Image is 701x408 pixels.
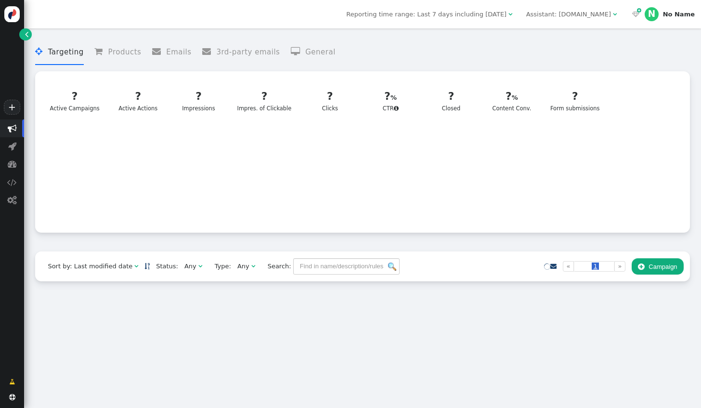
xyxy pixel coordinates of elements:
[7,196,17,205] span: 
[388,263,396,271] img: icon_search.png
[308,89,352,113] div: Clicks
[9,377,15,387] span: 
[237,89,292,113] div: Impres. of Clickable
[632,11,639,17] span: 
[116,89,160,113] div: Active Actions
[35,39,83,65] li: Targeting
[184,262,196,271] div: Any
[19,28,31,40] a: 
[25,29,28,39] span: 
[293,258,400,275] input: Find in name/description/rules
[424,83,479,118] a: ?Closed
[177,89,221,113] div: Impressions
[490,89,534,113] div: Content Conv.
[302,83,357,118] a: ?Clicks
[4,100,20,115] a: +
[237,89,292,105] div: ?
[291,39,336,65] li: General
[308,89,352,105] div: ?
[50,89,100,113] div: Active Campaigns
[48,262,132,271] div: Sort by: Last modified date
[291,47,305,56] span: 
[508,11,512,17] span: 
[645,7,659,22] div: N
[429,89,473,105] div: ?
[545,83,605,118] a: ?Form submissions
[8,124,17,133] span: 
[202,47,216,56] span: 
[637,7,641,14] span: 
[116,89,160,105] div: ?
[144,263,150,269] span: Sorted in descending order
[152,47,166,56] span: 
[363,83,418,118] a: ?CTR
[261,263,291,270] span: Search:
[550,89,600,113] div: Form submissions
[208,262,231,271] span: Type:
[35,47,48,56] span: 
[394,105,399,111] span: 
[346,11,506,18] span: Reporting time range: Last 7 days including [DATE]
[9,394,15,400] span: 
[638,263,644,270] span: 
[4,6,20,22] img: logo-icon.svg
[134,263,138,269] span: 
[563,261,574,272] a: «
[177,89,221,105] div: ?
[251,263,255,269] span: 
[202,39,280,65] li: 3rd-party emails
[490,89,534,105] div: ?
[50,89,100,105] div: ?
[150,262,178,271] span: Status:
[632,258,684,275] button: Campaign
[663,11,695,18] div: No Name
[484,83,539,118] a: ?Content Conv.
[8,159,17,169] span: 
[3,374,21,390] a: 
[550,263,557,269] span: 
[550,89,600,105] div: ?
[94,47,108,56] span: 
[232,83,297,118] a: ?Impres. of Clickable
[613,11,617,17] span: 
[198,263,202,269] span: 
[550,263,557,270] a: 
[592,263,598,270] span: 1
[368,89,413,113] div: CTR
[94,39,141,65] li: Products
[429,89,473,113] div: Closed
[526,10,611,19] div: Assistant: [DOMAIN_NAME]
[111,83,166,118] a: ?Active Actions
[44,83,105,118] a: ?Active Campaigns
[631,10,642,19] a:  
[614,261,625,272] a: »
[152,39,192,65] li: Emails
[237,262,249,271] div: Any
[8,142,16,151] span: 
[171,83,226,118] a: ?Impressions
[368,89,413,105] div: ?
[7,178,17,187] span: 
[144,263,150,270] a: 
